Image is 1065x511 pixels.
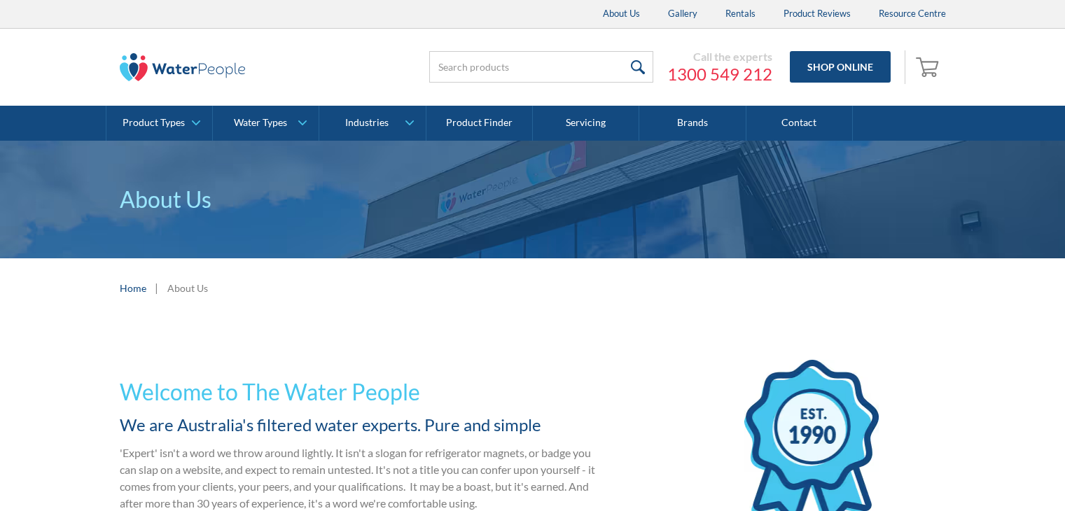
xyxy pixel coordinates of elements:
a: 1300 549 212 [667,64,772,85]
a: Open cart [912,50,946,84]
a: Water Types [213,106,319,141]
img: shopping cart [916,55,942,78]
input: Search products [429,51,653,83]
div: About Us [167,281,208,295]
a: Shop Online [790,51,891,83]
div: Industries [345,117,389,129]
a: Home [120,281,146,295]
a: Industries [319,106,425,141]
img: The Water People [120,53,246,81]
a: Contact [746,106,853,141]
p: About Us [120,183,946,216]
div: Product Types [123,117,185,129]
div: Water Types [234,117,287,129]
div: | [153,279,160,296]
a: Product Types [106,106,212,141]
h2: We are Australia's filtered water experts. Pure and simple [120,412,597,437]
a: Product Finder [426,106,533,141]
a: Brands [639,106,746,141]
div: Call the experts [667,50,772,64]
h1: Welcome to The Water People [120,375,597,409]
a: Servicing [533,106,639,141]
